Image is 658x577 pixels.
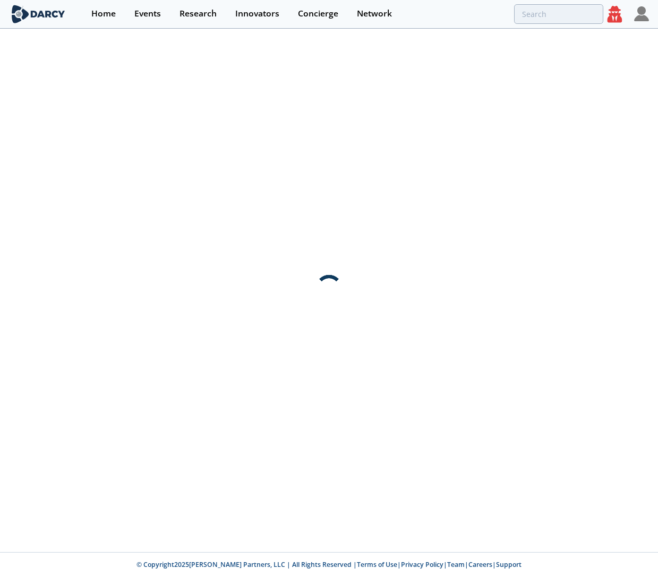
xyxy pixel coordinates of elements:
[357,10,392,18] div: Network
[401,560,443,569] a: Privacy Policy
[496,560,522,569] a: Support
[91,10,116,18] div: Home
[298,10,338,18] div: Concierge
[235,10,279,18] div: Innovators
[180,10,217,18] div: Research
[357,560,397,569] a: Terms of Use
[134,10,161,18] div: Events
[468,560,492,569] a: Careers
[634,6,649,21] img: Profile
[514,4,603,24] input: Advanced Search
[72,560,586,570] p: © Copyright 2025 [PERSON_NAME] Partners, LLC | All Rights Reserved | | | | |
[447,560,465,569] a: Team
[10,5,67,23] img: logo-wide.svg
